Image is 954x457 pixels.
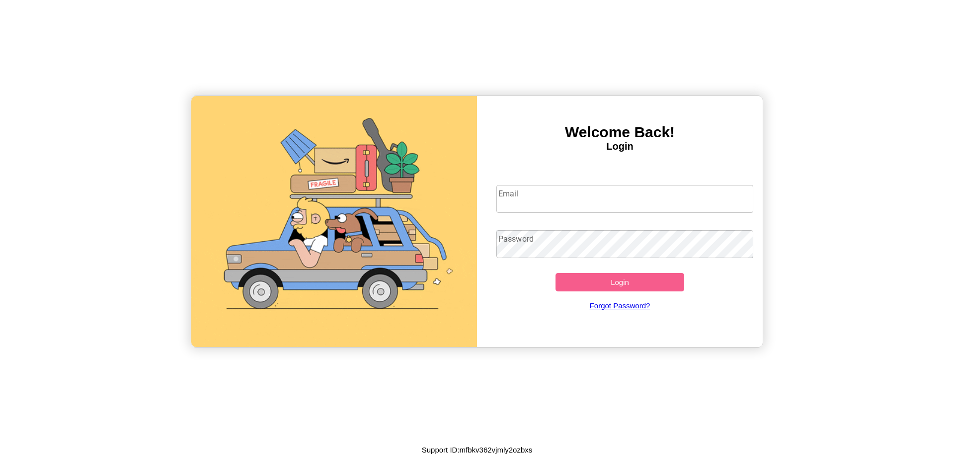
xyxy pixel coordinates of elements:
[422,443,533,457] p: Support ID: mfbkv362vjmly2ozbxs
[556,273,684,291] button: Login
[191,96,477,347] img: gif
[477,124,763,141] h3: Welcome Back!
[491,291,749,320] a: Forgot Password?
[477,141,763,152] h4: Login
